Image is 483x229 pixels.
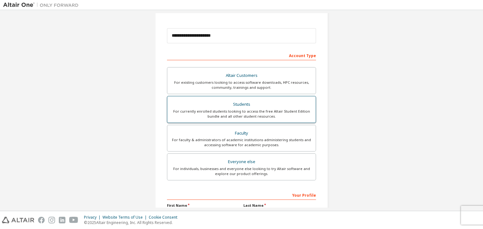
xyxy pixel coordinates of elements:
[149,215,181,220] div: Cookie Consent
[3,2,82,8] img: Altair One
[171,71,312,80] div: Altair Customers
[171,166,312,176] div: For individuals, businesses and everyone else looking to try Altair software and explore our prod...
[167,203,240,208] label: First Name
[171,80,312,90] div: For existing customers looking to access software downloads, HPC resources, community, trainings ...
[243,203,316,208] label: Last Name
[84,220,181,225] p: © 2025 Altair Engineering, Inc. All Rights Reserved.
[59,217,65,223] img: linkedin.svg
[171,137,312,147] div: For faculty & administrators of academic institutions administering students and accessing softwa...
[167,50,316,60] div: Account Type
[171,100,312,109] div: Students
[2,217,34,223] img: altair_logo.svg
[171,157,312,166] div: Everyone else
[38,217,45,223] img: facebook.svg
[103,215,149,220] div: Website Terms of Use
[84,215,103,220] div: Privacy
[171,129,312,138] div: Faculty
[167,190,316,200] div: Your Profile
[69,217,78,223] img: youtube.svg
[48,217,55,223] img: instagram.svg
[171,109,312,119] div: For currently enrolled students looking to access the free Altair Student Edition bundle and all ...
